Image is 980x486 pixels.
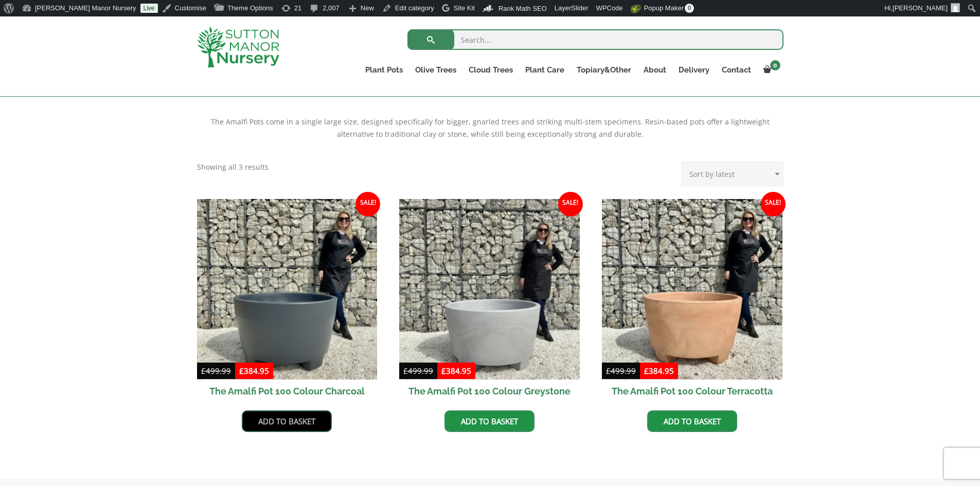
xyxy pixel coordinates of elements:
p: The Amalfi Pots come in a single large size, designed specifically for bigger, gnarled trees and ... [197,116,783,140]
span: 0 [685,4,694,13]
a: 0 [757,63,783,77]
h2: The Amalfi Pot 100 Colour Charcoal [197,380,378,403]
bdi: 384.95 [644,366,674,376]
a: Olive Trees [409,63,462,77]
img: The Amalfi Pot 100 Colour Charcoal [197,199,378,380]
span: £ [403,366,408,376]
bdi: 384.95 [441,366,471,376]
a: Cloud Trees [462,63,519,77]
a: Sale! The Amalfi Pot 100 Colour Greystone [399,199,580,403]
span: 0 [770,60,780,70]
h2: The Amalfi Pot 100 Colour Greystone [399,380,580,403]
a: Plant Pots [359,63,409,77]
p: Showing all 3 results [197,161,269,173]
a: Contact [716,63,757,77]
a: Topiary&Other [571,63,637,77]
h2: The Amalfi Pot 100 Colour Terracotta [602,380,782,403]
a: Add to basket: “The Amalfi Pot 100 Colour Charcoal” [242,410,332,432]
a: About [637,63,672,77]
a: Sale! The Amalfi Pot 100 Colour Terracotta [602,199,782,403]
img: The Amalfi Pot 100 Colour Greystone [399,199,580,380]
a: Add to basket: “The Amalfi Pot 100 Colour Terracotta” [647,410,737,432]
a: Sale! The Amalfi Pot 100 Colour Charcoal [197,199,378,403]
span: £ [606,366,611,376]
bdi: 499.99 [403,366,433,376]
span: £ [201,366,206,376]
span: £ [239,366,244,376]
bdi: 499.99 [606,366,636,376]
input: Search... [407,29,783,50]
span: Rank Math SEO [498,5,547,12]
span: £ [441,366,446,376]
span: [PERSON_NAME] [893,4,948,12]
span: £ [644,366,649,376]
span: Sale! [558,192,583,217]
a: Add to basket: “The Amalfi Pot 100 Colour Greystone” [444,410,534,432]
a: Live [140,4,158,13]
span: Site Kit [454,4,475,12]
a: Plant Care [519,63,571,77]
a: Delivery [672,63,716,77]
select: Shop order [681,161,783,187]
img: logo [197,27,279,67]
bdi: 384.95 [239,366,269,376]
bdi: 499.99 [201,366,231,376]
span: Sale! [355,192,380,217]
img: The Amalfi Pot 100 Colour Terracotta [602,199,782,380]
span: Sale! [761,192,786,217]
